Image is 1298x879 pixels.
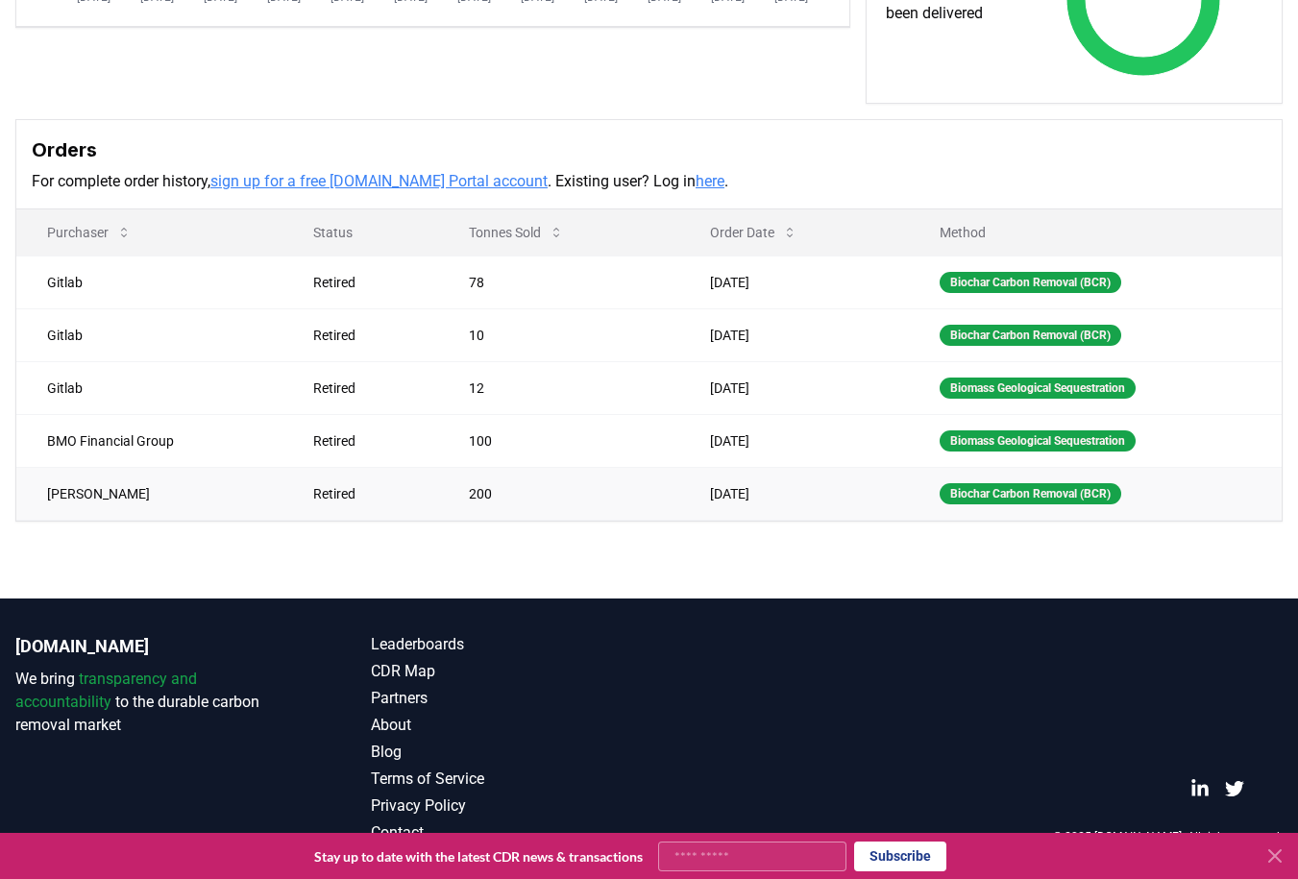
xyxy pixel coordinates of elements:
div: Biochar Carbon Removal (BCR) [940,325,1121,346]
td: [PERSON_NAME] [16,467,282,520]
a: About [371,714,649,737]
td: 78 [438,256,679,308]
a: CDR Map [371,660,649,683]
td: [DATE] [679,256,909,308]
div: Biomass Geological Sequestration [940,430,1136,452]
button: Tonnes Sold [453,213,579,252]
p: We bring to the durable carbon removal market [15,668,294,737]
div: Biochar Carbon Removal (BCR) [940,272,1121,293]
a: Partners [371,687,649,710]
td: Gitlab [16,361,282,414]
div: Retired [313,273,423,292]
td: 10 [438,308,679,361]
div: Retired [313,326,423,345]
a: Blog [371,741,649,764]
td: 200 [438,467,679,520]
a: sign up for a free [DOMAIN_NAME] Portal account [210,172,548,190]
button: Order Date [695,213,813,252]
a: Contact [371,821,649,844]
td: BMO Financial Group [16,414,282,467]
p: Status [298,223,423,242]
td: 12 [438,361,679,414]
td: Gitlab [16,256,282,308]
a: Terms of Service [371,768,649,791]
h3: Orders [32,135,1266,164]
div: Biochar Carbon Removal (BCR) [940,483,1121,504]
td: [DATE] [679,467,909,520]
div: Biomass Geological Sequestration [940,378,1136,399]
td: [DATE] [679,308,909,361]
p: [DOMAIN_NAME] [15,633,294,660]
p: For complete order history, . Existing user? Log in . [32,170,1266,193]
div: Retired [313,378,423,398]
p: © 2025 [DOMAIN_NAME]. All rights reserved. [1053,829,1283,844]
td: [DATE] [679,361,909,414]
td: 100 [438,414,679,467]
span: transparency and accountability [15,670,197,711]
a: Privacy Policy [371,794,649,818]
td: [DATE] [679,414,909,467]
a: Leaderboards [371,633,649,656]
p: Method [924,223,1266,242]
button: Purchaser [32,213,147,252]
div: Retired [313,431,423,451]
div: Retired [313,484,423,503]
a: here [696,172,724,190]
a: LinkedIn [1190,779,1210,798]
td: Gitlab [16,308,282,361]
a: Twitter [1225,779,1244,798]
